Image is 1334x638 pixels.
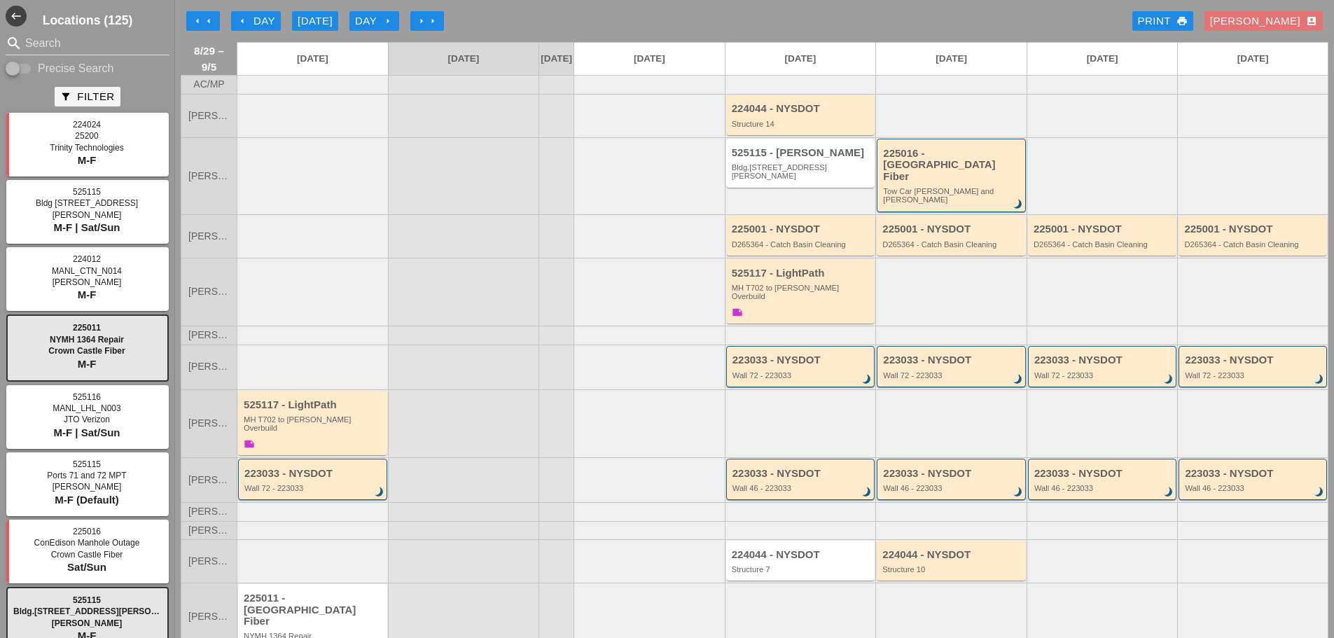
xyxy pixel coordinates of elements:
[188,418,230,429] span: [PERSON_NAME]
[244,484,383,492] div: Wall 72 - 223033
[732,223,872,235] div: 225001 - NYSDOT
[244,399,384,411] div: 525117 - LightPath
[67,561,106,573] span: Sat/Sun
[1312,372,1327,387] i: brightness_3
[382,15,394,27] i: arrow_right
[188,361,230,372] span: [PERSON_NAME]
[1027,43,1178,75] a: [DATE]
[389,43,539,75] a: [DATE]
[51,550,123,560] span: Crown Castle Fiber
[237,15,248,27] i: arrow_left
[73,120,101,130] span: 224024
[60,89,114,105] div: Filter
[203,15,214,27] i: arrow_left
[52,618,123,628] span: [PERSON_NAME]
[427,15,438,27] i: arrow_right
[188,330,230,340] span: [PERSON_NAME]
[188,556,230,567] span: [PERSON_NAME]
[1034,468,1173,480] div: 223033 - NYSDOT
[188,286,230,297] span: [PERSON_NAME]
[53,277,122,287] span: [PERSON_NAME]
[883,148,1022,183] div: 225016 - [GEOGRAPHIC_DATA] Fiber
[883,371,1022,380] div: Wall 72 - 223033
[6,6,27,27] i: west
[539,43,574,75] a: [DATE]
[732,284,872,301] div: MH T702 to Boldyn MH Overbuild
[64,415,110,424] span: JTO Verizon
[52,266,122,276] span: MANL_CTN_N014
[73,459,101,469] span: 525115
[882,549,1022,561] div: 224044 - NYSDOT
[1185,354,1323,366] div: 223033 - NYSDOT
[188,231,230,242] span: [PERSON_NAME]
[1162,485,1177,500] i: brightness_3
[349,11,399,31] button: Day
[244,592,384,627] div: 225011 - [GEOGRAPHIC_DATA] Fiber
[192,15,203,27] i: arrow_left
[50,143,123,153] span: Trinity Technologies
[732,120,872,128] div: Structure 14
[1184,240,1323,249] div: D265364 - Catch Basin Cleaning
[6,6,27,27] button: Shrink Sidebar
[1034,240,1174,249] div: D265364 - Catch Basin Cleaning
[1010,372,1026,387] i: brightness_3
[73,595,101,605] span: 525115
[1010,485,1026,500] i: brightness_3
[53,210,122,220] span: [PERSON_NAME]
[1176,15,1188,27] i: print
[1185,468,1323,480] div: 223033 - NYSDOT
[883,468,1022,480] div: 223033 - NYSDOT
[416,15,427,27] i: arrow_right
[732,549,872,561] div: 224044 - NYSDOT
[732,268,872,279] div: 525117 - LightPath
[244,468,383,480] div: 223033 - NYSDOT
[13,606,189,616] span: Bldg.[STREET_ADDRESS][PERSON_NAME]
[53,482,122,492] span: [PERSON_NAME]
[188,171,230,181] span: [PERSON_NAME]
[859,372,875,387] i: brightness_3
[1306,15,1317,27] i: account_box
[231,11,281,31] button: Day
[1138,13,1188,29] div: Print
[47,471,126,480] span: Ports 71 and 72 MPT
[78,154,97,166] span: M-F
[36,198,138,208] span: Bldg [STREET_ADDRESS]
[1185,484,1323,492] div: Wall 46 - 223033
[883,187,1022,204] div: Tow Car Broome and Willett
[1132,11,1193,31] a: Print
[292,11,338,31] button: [DATE]
[574,43,725,75] a: [DATE]
[188,111,230,121] span: [PERSON_NAME]
[883,484,1022,492] div: Wall 46 - 223033
[882,223,1022,235] div: 225001 - NYSDOT
[882,240,1022,249] div: D265364 - Catch Basin Cleaning
[883,354,1022,366] div: 223033 - NYSDOT
[188,43,230,75] span: 8/29 – 9/5
[188,475,230,485] span: [PERSON_NAME]
[53,403,120,413] span: MANL_LHL_N003
[732,103,872,115] div: 224044 - NYSDOT
[25,32,150,55] input: Search
[372,485,387,500] i: brightness_3
[1312,485,1327,500] i: brightness_3
[34,538,140,548] span: ConEdison Manhole Outage
[73,527,101,536] span: 225016
[410,11,444,31] button: Move Ahead 1 Week
[73,187,101,197] span: 525115
[73,392,101,402] span: 525116
[73,254,101,264] span: 224012
[1185,371,1323,380] div: Wall 72 - 223033
[732,147,872,159] div: 525115 - [PERSON_NAME]
[1184,223,1323,235] div: 225001 - NYSDOT
[193,79,224,90] span: AC/MP
[732,468,871,480] div: 223033 - NYSDOT
[78,358,97,370] span: M-F
[244,438,255,450] i: note
[237,43,388,75] a: [DATE]
[60,91,71,102] i: filter_alt
[1034,371,1173,380] div: Wall 72 - 223033
[298,13,333,29] div: [DATE]
[55,87,120,106] button: Filter
[1034,354,1173,366] div: 223033 - NYSDOT
[50,335,124,345] span: NYMH 1364 Repair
